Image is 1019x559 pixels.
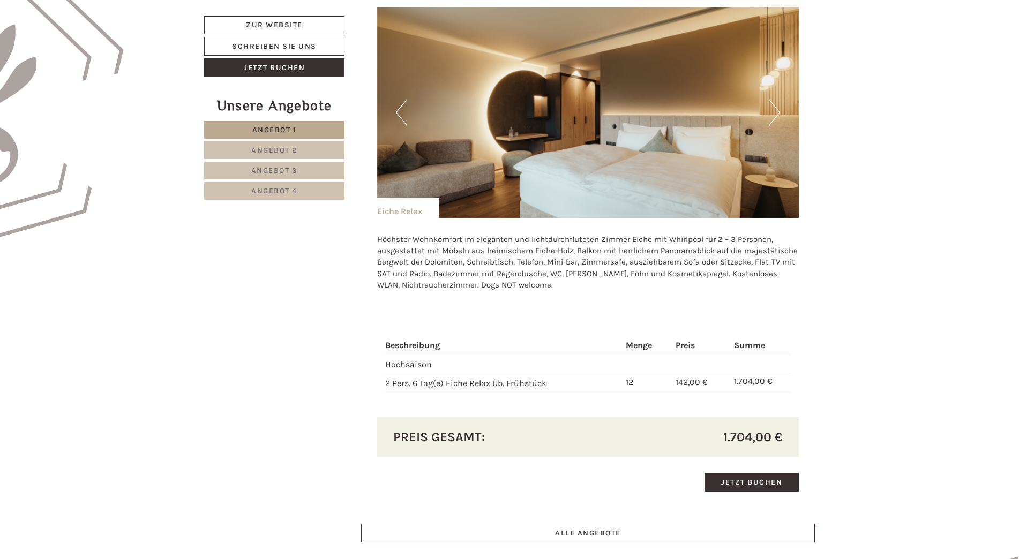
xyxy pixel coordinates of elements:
a: Jetzt buchen [705,473,799,492]
td: 1.704,00 € [730,373,791,392]
small: 07:21 [16,52,174,59]
div: Eiche Relax [377,198,439,218]
td: 2 Pers. 6 Tag(e) Eiche Relax Üb. Frühstück [385,373,622,392]
a: Schreiben Sie uns [204,37,344,56]
span: Angebot 2 [251,146,297,155]
p: Höchster Wohnkomfort im eleganten und lichtdurchfluteten Zimmer Eiche mit Whirlpool für 2 – 3 Per... [377,234,799,291]
th: Preis [671,337,730,354]
button: Previous [396,99,407,126]
span: 1.704,00 € [723,428,783,446]
th: Summe [730,337,791,354]
div: Preis gesamt: [385,428,588,446]
th: Menge [621,337,671,354]
div: Montag [188,8,234,26]
button: Next [769,99,780,126]
span: Angebot 3 [251,166,298,175]
span: Angebot 1 [252,125,297,134]
img: image [377,7,799,218]
div: Unsere Angebote [204,96,344,116]
div: Hotel B&B Feldmessner [16,31,174,40]
td: 12 [621,373,671,392]
div: Guten Tag, wie können wir Ihnen helfen? [8,29,179,62]
button: Senden [354,282,421,301]
a: ALLE ANGEBOTE [361,524,815,542]
span: 142,00 € [676,377,708,387]
a: Zur Website [204,16,344,34]
span: Angebot 4 [251,186,297,195]
th: Beschreibung [385,337,622,354]
a: Jetzt buchen [204,58,344,77]
td: Hochsaison [385,354,622,373]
